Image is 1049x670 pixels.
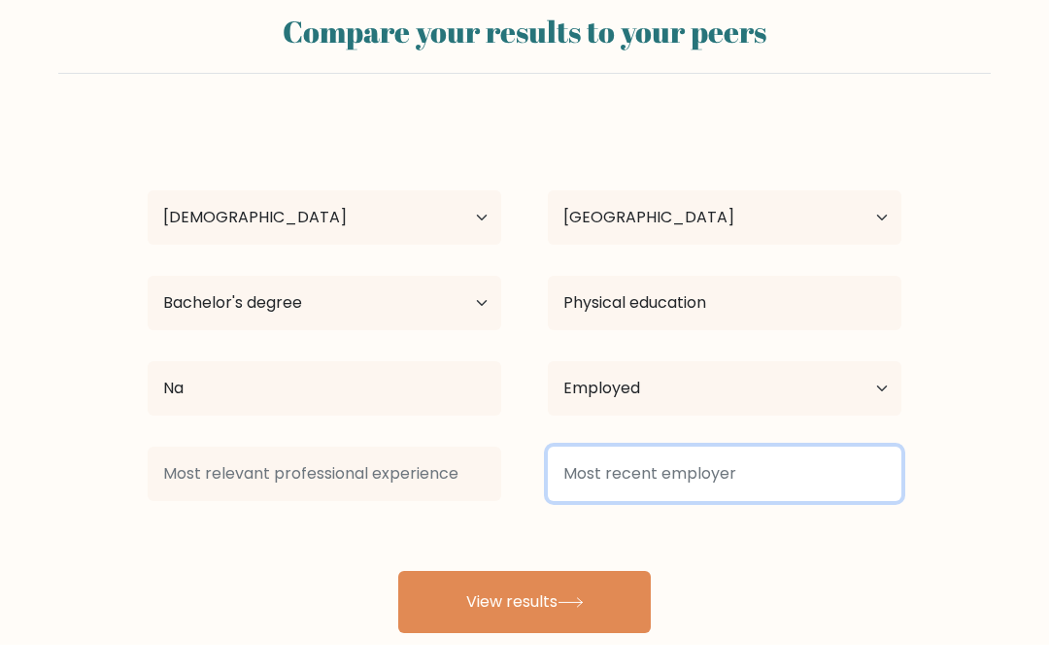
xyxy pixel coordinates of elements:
button: View results [398,596,651,658]
input: Most relevant educational institution [148,386,501,441]
h2: Compare your results to your peers [70,39,979,75]
input: Most relevant professional experience [148,472,501,526]
input: What did you study? [548,301,901,355]
input: Most recent employer [548,472,901,526]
